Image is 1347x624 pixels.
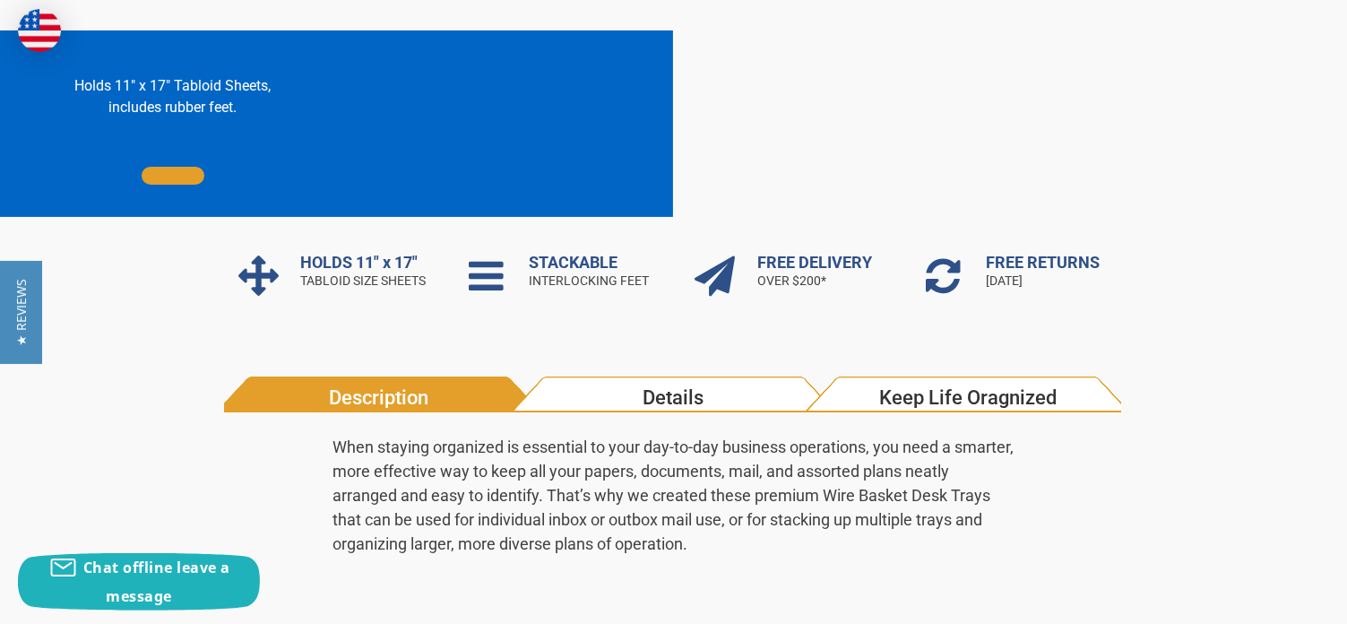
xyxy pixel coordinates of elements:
span: Description [238,383,519,412]
p: INTERLOCKING FEET [529,272,665,290]
p: TABLOID SIZE SHEETS [300,272,436,290]
span: Keep Life Oragnized [827,383,1108,412]
span: When staying organized is essential to your day-to-day business operations, you need a smarter, m... [332,438,1014,553]
div: Rocket [238,256,279,296]
div: Rocket [470,256,505,296]
h3: FREE DELIVERY [757,253,894,272]
span: Holds 11" x 17" Tabloid Sheets, [74,77,271,94]
p: [DATE] [986,272,1122,290]
button: Chat offline leave a message [18,553,260,611]
h3: FREE RETURNS [986,253,1122,272]
div: Rocket [695,256,736,296]
div: Rocket [927,256,962,296]
span: ★ Reviews [13,279,30,346]
img: duty and tax information for United States [18,9,61,52]
h3: HOLDS 11" x 17" [300,253,436,272]
h3: STACKABLE [529,253,665,272]
span: includes rubber feet. [108,99,237,116]
span: Details [533,383,814,412]
span: Chat offline leave a message [83,558,230,606]
p: OVER $200* [757,272,894,290]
